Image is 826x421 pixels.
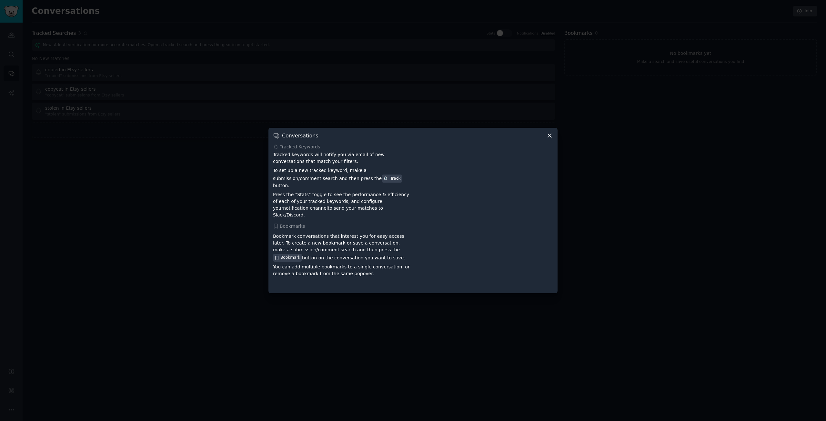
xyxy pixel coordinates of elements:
iframe: YouTube video player [415,231,553,289]
iframe: YouTube video player [415,151,553,209]
h3: Conversations [282,132,318,139]
p: You can add multiple bookmarks to a single conversation, or remove a bookmark from the same popover. [273,264,411,277]
p: Bookmark conversations that interest you for easy access later. To create a new bookmark or save ... [273,233,411,261]
p: Press the "Stats" toggle to see the performance & efficiency of each of your tracked keywords, an... [273,191,411,218]
p: Tracked keywords will notify you via email of new conversations that match your filters. [273,151,411,165]
div: Bookmarks [273,223,553,230]
div: Tracked Keywords [273,144,553,150]
p: To set up a new tracked keyword, make a submission/comment search and then press the button. [273,167,411,189]
div: Track [383,176,400,182]
span: Bookmark [280,255,300,261]
a: notification channel [283,205,328,211]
